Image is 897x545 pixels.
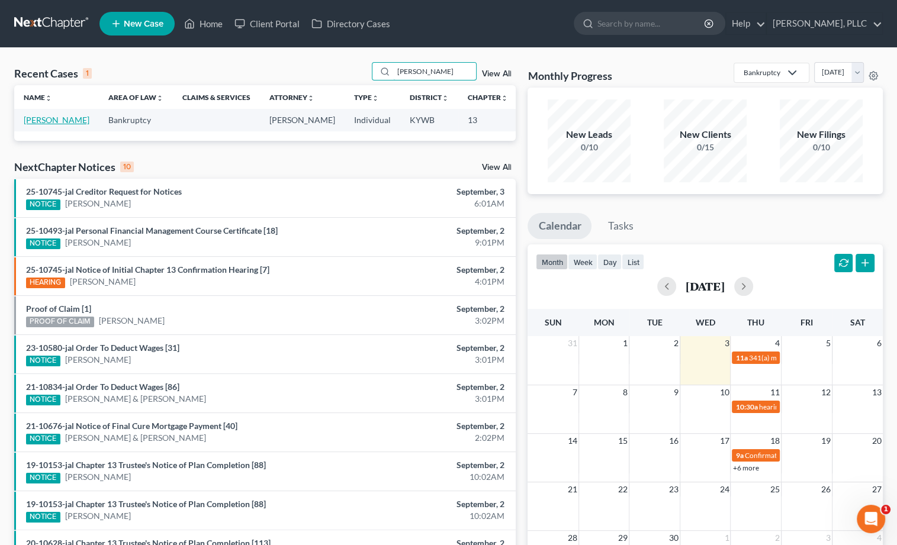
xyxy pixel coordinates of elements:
i: unfold_more [442,95,449,102]
a: 25-10745-jal Creditor Request for Notices [26,186,182,196]
div: NOTICE [26,238,60,249]
a: [PERSON_NAME] [65,510,131,522]
iframe: Intercom live chat [857,505,885,533]
span: 9a [735,451,743,460]
div: 0/10 [780,141,863,153]
a: +6 more [732,463,758,472]
span: 3 [723,336,730,350]
span: Sun [545,317,562,327]
div: New Clients [664,128,747,141]
div: HEARING [26,278,65,288]
span: Confirmation hearing for [PERSON_NAME] [744,451,879,460]
a: Directory Cases [306,13,396,34]
i: unfold_more [156,95,163,102]
a: Districtunfold_more [410,93,449,102]
span: 8 [622,385,629,399]
span: 28 [567,531,578,545]
span: 2 [673,336,680,350]
span: hearing for [PERSON_NAME] [758,402,850,411]
a: 25-10745-jal Notice of Initial Chapter 13 Confirmation Hearing [7] [26,265,269,275]
a: Attorneyunfold_more [269,93,314,102]
div: September, 2 [353,303,504,315]
span: 14 [567,434,578,448]
span: 11 [769,385,781,399]
div: New Filings [780,128,863,141]
button: list [622,254,644,270]
span: 20 [871,434,883,448]
input: Search by name... [597,12,706,34]
span: 16 [668,434,680,448]
span: 5 [825,336,832,350]
a: 21-10834-jal Order To Deduct Wages [86] [26,382,179,392]
a: Help [726,13,766,34]
span: 21 [567,482,578,496]
td: 13 [458,109,517,131]
span: 1 [881,505,890,514]
div: 3:01PM [353,393,504,405]
a: Calendar [528,213,591,239]
span: 10:30a [735,402,757,411]
a: View All [481,163,511,172]
div: September, 3 [353,186,504,198]
span: 4 [876,531,883,545]
a: [PERSON_NAME] [70,276,136,288]
div: 3:01PM [353,354,504,366]
i: unfold_more [372,95,379,102]
a: Nameunfold_more [24,93,52,102]
span: 6 [876,336,883,350]
span: 26 [820,482,832,496]
i: unfold_more [307,95,314,102]
div: 10 [120,162,134,172]
button: month [536,254,568,270]
td: Bankruptcy [99,109,173,131]
span: 11a [735,353,747,362]
span: 15 [617,434,629,448]
div: NOTICE [26,356,60,366]
span: 341(a) meeting for [PERSON_NAME] [748,353,863,362]
div: New Leads [548,128,631,141]
a: 19-10153-jal Chapter 13 Trustee's Notice of Plan Completion [88] [26,499,266,509]
span: 30 [668,531,680,545]
a: [PERSON_NAME] & [PERSON_NAME] [65,432,206,444]
span: 19 [820,434,832,448]
h3: Monthly Progress [528,69,612,83]
div: 4:01PM [353,276,504,288]
div: PROOF OF CLAIM [26,317,94,327]
i: unfold_more [501,95,508,102]
a: Home [178,13,229,34]
span: 7 [571,385,578,399]
a: [PERSON_NAME] [65,354,131,366]
div: NOTICE [26,512,60,523]
span: 3 [825,531,832,545]
a: Proof of Claim [1] [26,304,91,314]
a: Tasks [597,213,644,239]
div: Recent Cases [14,66,92,80]
a: 25-10493-jal Personal Financial Management Course Certificate [18] [26,225,278,236]
span: Mon [593,317,614,327]
a: [PERSON_NAME], PLLC [767,13,882,34]
h2: [DATE] [686,280,725,292]
div: Bankruptcy [744,67,780,78]
button: day [597,254,622,270]
div: September, 2 [353,498,504,510]
a: Client Portal [229,13,306,34]
span: Tue [647,317,663,327]
td: KYWB [400,109,458,131]
span: 24 [718,482,730,496]
span: New Case [124,20,163,28]
div: NOTICE [26,473,60,483]
span: Thu [747,317,764,327]
div: September, 2 [353,381,504,393]
span: 18 [769,434,781,448]
div: September, 2 [353,459,504,471]
div: 10:02AM [353,471,504,483]
button: week [568,254,597,270]
div: 1 [83,68,92,79]
div: NOTICE [26,199,60,210]
div: 9:01PM [353,237,504,249]
th: Claims & Services [173,85,260,109]
span: 29 [617,531,629,545]
a: [PERSON_NAME] [99,315,165,327]
a: 23-10580-jal Order To Deduct Wages [31] [26,343,179,353]
div: 2:02PM [353,432,504,444]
